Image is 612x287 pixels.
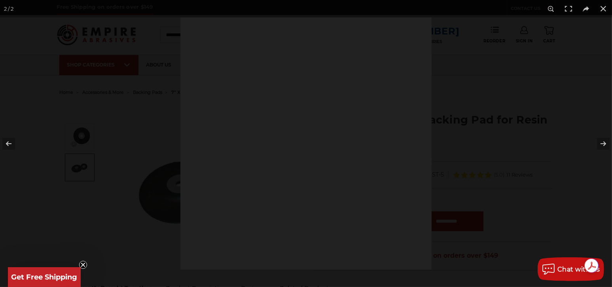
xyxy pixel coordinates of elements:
button: Chat with us [538,257,604,281]
button: Close teaser [79,261,87,269]
button: Next (arrow right) [584,124,612,163]
span: Chat with us [557,266,600,273]
span: Get Free Shipping [11,273,78,281]
div: Get Free ShippingClose teaser [8,267,81,287]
